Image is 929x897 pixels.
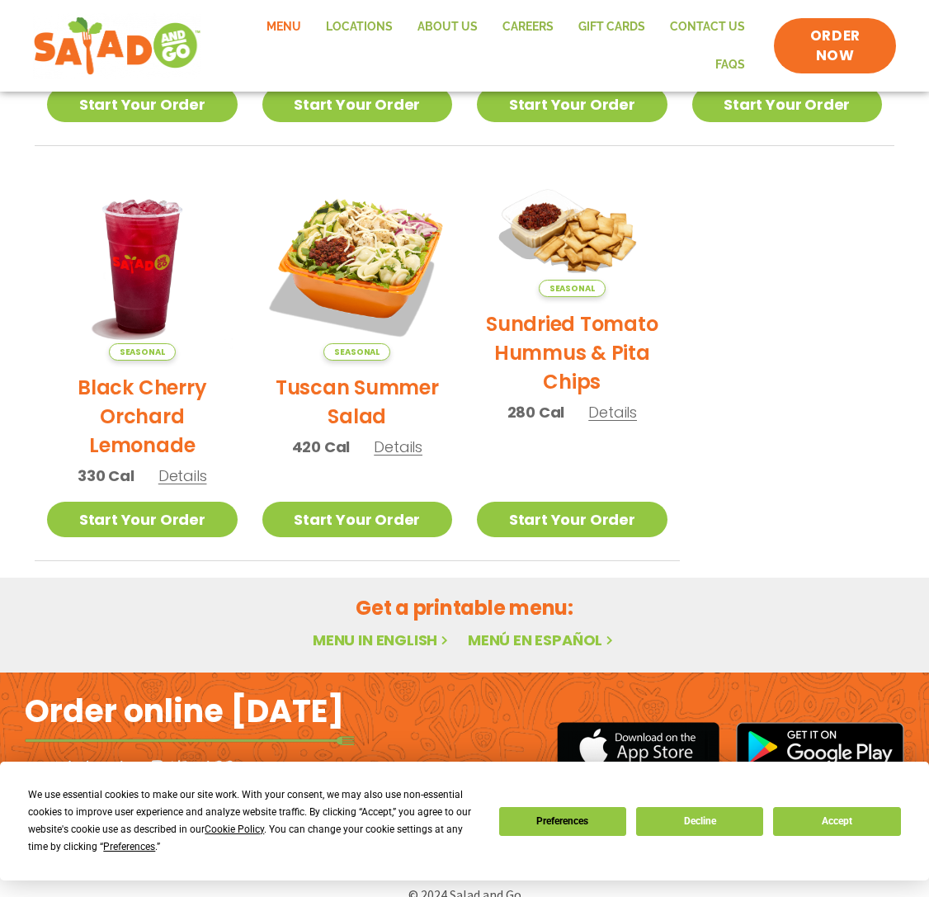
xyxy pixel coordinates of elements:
a: About Us [405,8,490,46]
span: 280 Cal [507,401,565,423]
a: Start Your Order [47,87,238,122]
a: Menú en español [468,630,616,650]
button: Decline [636,807,763,836]
h2: Download the app [25,757,235,803]
a: Careers [490,8,566,46]
h2: Get a printable menu: [35,593,894,622]
span: Preferences [103,841,155,852]
span: ORDER NOW [790,26,879,66]
span: 330 Cal [78,465,134,487]
span: 420 Cal [292,436,351,458]
span: Cookie Policy [205,824,264,835]
span: Details [588,402,637,423]
img: new-SAG-logo-768×292 [33,13,201,79]
h2: Sundried Tomato Hummus & Pita Chips [477,309,667,396]
h2: Black Cherry Orchard Lemonade [47,373,238,460]
a: ORDER NOW [774,18,896,74]
a: GIFT CARDS [566,8,658,46]
img: fork [25,736,355,745]
a: Menu in English [313,630,451,650]
a: Start Your Order [47,502,238,537]
button: Accept [773,807,900,836]
span: Details [158,465,207,486]
button: Preferences [499,807,626,836]
a: Start Your Order [477,502,667,537]
a: Start Your Order [262,502,453,537]
span: Seasonal [539,280,606,297]
span: Seasonal [109,343,176,361]
a: Start Your Order [692,87,883,122]
div: We use essential cookies to make our site work. With your consent, we may also use non-essential ... [28,786,479,856]
img: google_play [736,722,904,772]
img: Product photo for Sundried Tomato Hummus & Pita Chips [477,171,667,298]
a: Locations [314,8,405,46]
img: Product photo for Tuscan Summer Salad [262,171,453,361]
span: Seasonal [323,343,390,361]
a: Contact Us [658,8,757,46]
img: Product photo for Black Cherry Orchard Lemonade [47,171,238,361]
h2: Order online [DATE] [25,691,344,731]
a: Start Your Order [477,87,667,122]
a: Menu [254,8,314,46]
img: appstore [557,720,719,773]
a: Start Your Order [262,87,453,122]
span: Details [374,437,422,457]
a: FAQs [703,46,757,84]
h2: Tuscan Summer Salad [262,373,453,431]
nav: Menu [218,8,758,83]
